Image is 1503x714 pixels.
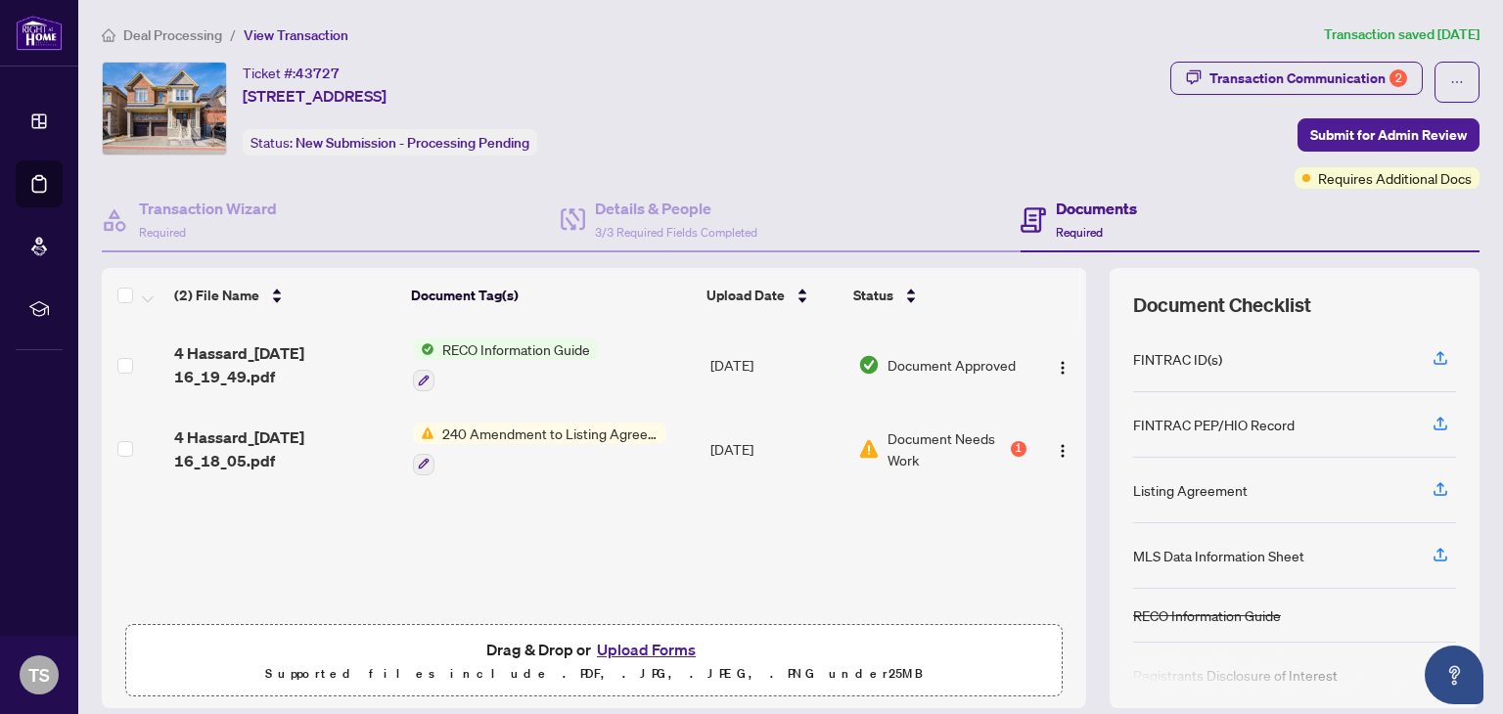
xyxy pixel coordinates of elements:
button: Upload Forms [591,637,702,662]
img: logo [16,15,63,51]
button: Logo [1047,349,1078,380]
div: RECO Information Guide [1133,604,1281,626]
span: Requires Additional Docs [1318,167,1472,189]
div: Ticket #: [243,62,340,84]
span: home [102,28,115,42]
span: 240 Amendment to Listing Agreement - Authority to Offer for Sale Price Change/Extension/Amendment(s) [434,423,666,444]
img: Logo [1055,443,1070,459]
span: (2) File Name [174,285,259,306]
span: Status [853,285,893,306]
span: RECO Information Guide [434,338,598,360]
div: 2 [1389,69,1407,87]
div: MLS Data Information Sheet [1133,545,1304,566]
th: Document Tag(s) [403,268,700,323]
article: Transaction saved [DATE] [1324,23,1480,46]
div: Listing Agreement [1133,479,1248,501]
li: / [230,23,236,46]
button: Status IconRECO Information Guide [413,338,598,391]
img: Document Status [858,354,880,376]
p: Supported files include .PDF, .JPG, .JPEG, .PNG under 25 MB [138,662,1050,686]
button: Logo [1047,433,1078,465]
span: ellipsis [1450,75,1464,89]
button: Open asap [1425,646,1483,704]
div: FINTRAC ID(s) [1133,348,1222,370]
div: Status: [243,129,537,156]
span: Required [1056,225,1103,240]
h4: Details & People [595,197,757,220]
button: Status Icon240 Amendment to Listing Agreement - Authority to Offer for Sale Price Change/Extensio... [413,423,666,475]
span: Drag & Drop orUpload FormsSupported files include .PDF, .JPG, .JPEG, .PNG under25MB [126,625,1062,697]
h4: Documents [1056,197,1137,220]
img: Status Icon [413,423,434,444]
span: 3/3 Required Fields Completed [595,225,757,240]
span: Submit for Admin Review [1310,119,1467,151]
img: Status Icon [413,338,434,360]
td: [DATE] [703,323,850,407]
span: View Transaction [244,26,348,44]
span: Drag & Drop or [486,637,702,662]
th: Upload Date [699,268,844,323]
th: (2) File Name [166,268,403,323]
span: [STREET_ADDRESS] [243,84,387,108]
div: Transaction Communication [1209,63,1407,94]
span: Document Approved [888,354,1016,376]
td: [DATE] [703,407,850,491]
img: Document Status [858,438,880,460]
span: 43727 [296,65,340,82]
span: Document Checklist [1133,291,1311,319]
div: FINTRAC PEP/HIO Record [1133,414,1295,435]
span: TS [28,661,50,689]
th: Status [845,268,1028,323]
span: New Submission - Processing Pending [296,134,529,152]
span: 4 Hassard_[DATE] 16_18_05.pdf [174,425,396,472]
div: 1 [1011,441,1026,457]
h4: Transaction Wizard [139,197,277,220]
img: IMG-E12187064_1.jpg [103,63,226,155]
span: Required [139,225,186,240]
span: 4 Hassard_[DATE] 16_19_49.pdf [174,341,396,388]
button: Submit for Admin Review [1298,118,1480,152]
span: Document Needs Work [888,427,1007,470]
img: Logo [1055,360,1070,376]
span: Deal Processing [123,26,222,44]
button: Transaction Communication2 [1170,62,1423,95]
span: Upload Date [706,285,785,306]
